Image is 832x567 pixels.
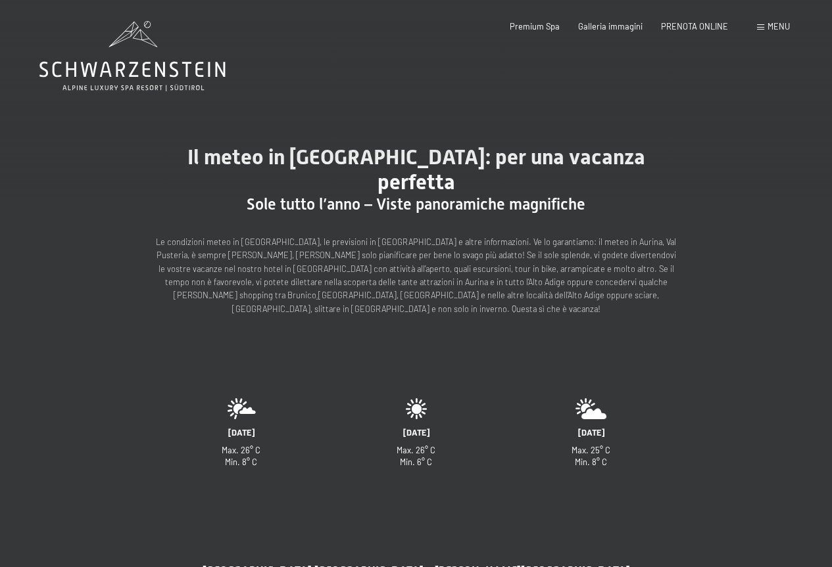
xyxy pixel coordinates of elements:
[768,21,790,32] span: Menu
[225,457,257,467] span: Min. 8° C
[247,195,585,214] span: Sole tutto l’anno – Viste panoramiche magnifiche
[187,145,645,194] span: Il meteo in [GEOGRAPHIC_DATA]: per una vacanza perfetta
[397,445,435,455] span: Max. 26° C
[316,290,318,300] a: ,
[661,21,728,32] a: PRENOTA ONLINE
[578,427,604,438] span: [DATE]
[510,21,560,32] a: Premium Spa
[403,427,429,438] span: [DATE]
[222,445,260,455] span: Max. 26° C
[400,457,432,467] span: Min. 6° C
[228,427,255,438] span: [DATE]
[578,21,643,32] a: Galleria immagini
[572,445,610,455] span: Max. 25° C
[153,235,679,316] p: Le condizioni meteo in [GEOGRAPHIC_DATA], le previsioni in [GEOGRAPHIC_DATA] e altre informazioni...
[575,457,607,467] span: Min. 8° C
